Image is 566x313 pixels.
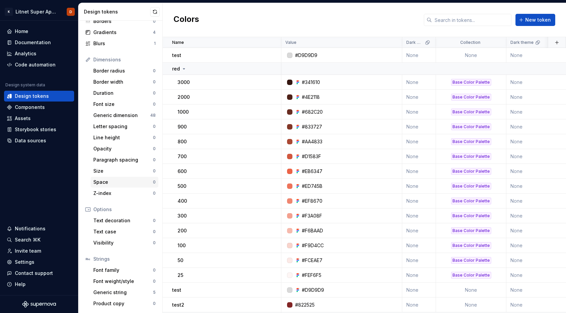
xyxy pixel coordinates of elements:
a: Border radius0 [91,65,158,76]
div: Base Color Palette [451,272,491,279]
a: Blurs1 [83,38,158,49]
p: 50 [178,257,183,264]
p: test [172,52,181,59]
div: 48 [150,113,156,118]
div: 0 [153,279,156,284]
td: None [402,134,436,149]
td: None [402,268,436,283]
div: Product copy [93,300,153,307]
a: Storybook stories [4,124,74,135]
div: Paragraph spacing [93,156,153,163]
a: Space0 [91,177,158,188]
div: Settings [15,259,34,265]
td: None [402,105,436,119]
a: Size0 [91,166,158,176]
p: 700 [178,153,187,160]
div: Data sources [15,137,46,144]
div: #F9D4CC [302,242,324,249]
a: Duration0 [91,88,158,98]
div: 0 [153,68,156,74]
td: None [436,297,506,312]
div: Generic string [93,289,153,296]
svg: Supernova Logo [22,301,56,308]
div: Borders [93,18,153,25]
div: #833727 [302,123,322,130]
div: Components [15,104,45,111]
div: Generic dimension [93,112,150,119]
div: Base Color Palette [451,153,491,160]
div: Strings [93,256,156,262]
td: None [402,164,436,179]
td: None [402,283,436,297]
div: Blurs [93,40,154,47]
p: 1000 [178,109,189,115]
div: #D1583F [302,153,321,160]
div: Base Color Palette [451,94,491,101]
a: Generic string5 [91,287,158,298]
div: Storybook stories [15,126,56,133]
div: #341610 [302,79,320,86]
div: Invite team [15,248,41,254]
div: #822525 [295,302,315,308]
a: Product copy0 [91,298,158,309]
div: Base Color Palette [451,227,491,234]
a: Assets [4,113,74,124]
div: Letter spacing [93,123,153,130]
a: Code automation [4,59,74,70]
a: Font weight/style0 [91,276,158,287]
div: #FEF6F5 [302,272,321,279]
div: 0 [153,240,156,246]
a: Documentation [4,37,74,48]
div: 0 [153,146,156,151]
div: 1 [154,41,156,46]
td: None [436,48,506,63]
div: Border radius [93,67,153,74]
div: #ED745B [302,183,322,190]
button: Search ⌘K [4,234,74,245]
div: #4E2118 [302,94,320,101]
a: Z-index0 [91,188,158,199]
a: Opacity0 [91,143,158,154]
a: Text decoration0 [91,215,158,226]
div: #F3A08F [302,212,322,219]
td: None [402,75,436,90]
div: Dimensions [93,56,156,63]
a: Design tokens [4,91,74,102]
div: Z-index [93,190,153,197]
div: Design tokens [84,8,150,15]
p: test [172,287,181,293]
p: red [172,65,180,72]
div: Litnet Super App 2.0. [15,8,59,15]
div: Space [93,179,153,186]
div: #FCEAE7 [302,257,322,264]
p: Collection [460,40,480,45]
div: Analytics [15,50,36,57]
div: #F6BAAD [302,227,323,234]
div: 0 [153,124,156,129]
td: None [402,149,436,164]
p: 25 [178,272,183,279]
div: D [69,9,72,15]
div: #AA4833 [302,138,322,145]
td: None [402,223,436,238]
div: Base Color Palette [451,168,491,175]
div: 4 [153,30,156,35]
button: New token [515,14,555,26]
div: 0 [153,79,156,85]
td: None [402,253,436,268]
div: Documentation [15,39,51,46]
div: Contact support [15,270,53,277]
td: None [402,90,436,105]
input: Search in tokens... [432,14,511,26]
td: None [402,238,436,253]
a: Analytics [4,48,74,59]
p: 2000 [178,94,190,101]
div: Base Color Palette [451,257,491,264]
div: Border width [93,79,153,85]
td: None [402,48,436,63]
button: KLitnet Super App 2.0.D [1,4,77,19]
div: 0 [153,19,156,24]
a: Borders0 [83,16,158,27]
button: Help [4,279,74,290]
